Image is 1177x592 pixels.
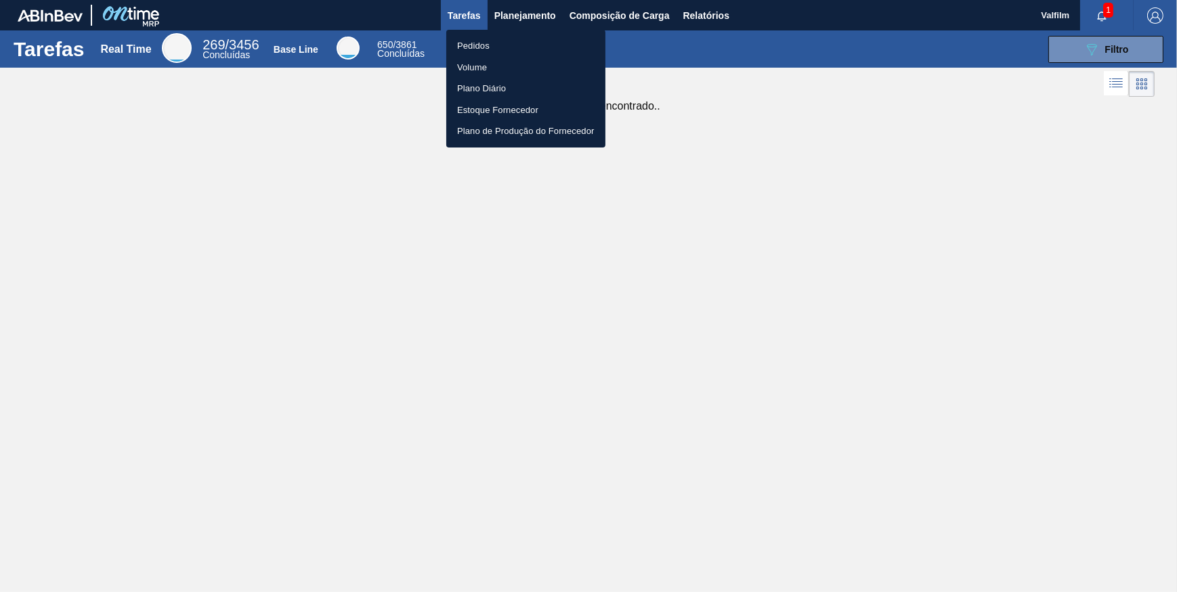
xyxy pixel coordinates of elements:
a: Volume [446,57,605,78]
a: Plano Diário [446,78,605,99]
a: Pedidos [446,35,605,57]
a: Plano de Produção do Fornecedor [446,120,605,142]
a: Estoque Fornecedor [446,99,605,121]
